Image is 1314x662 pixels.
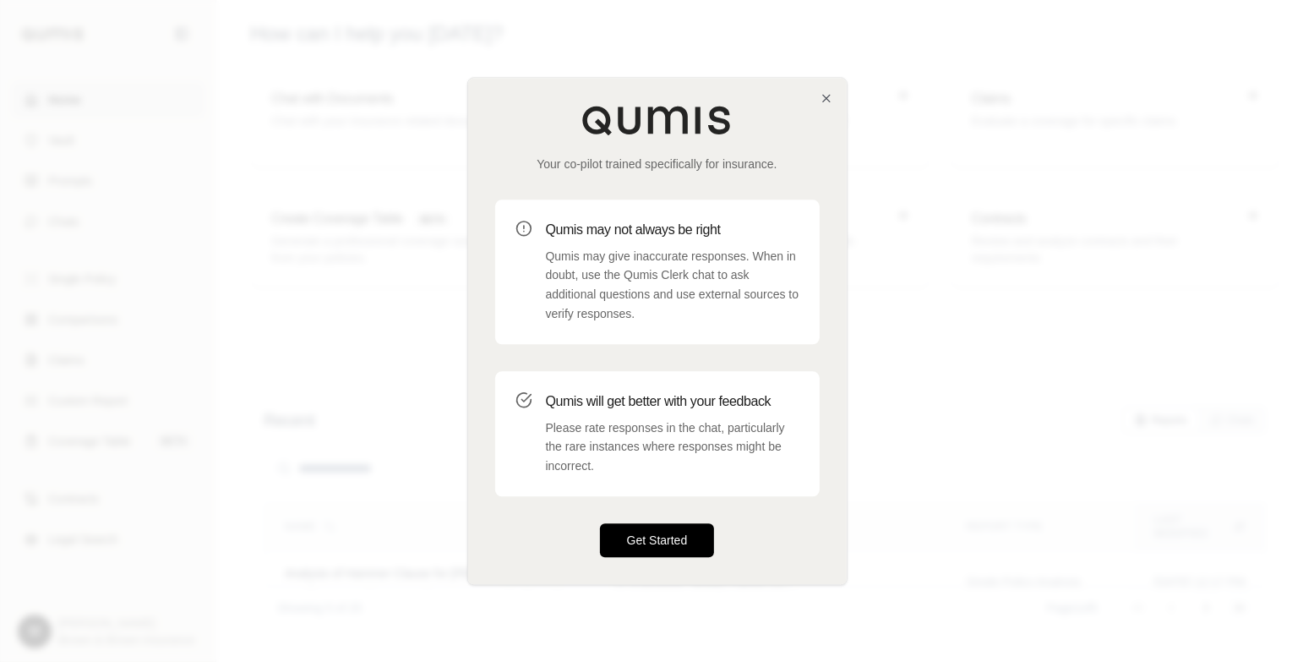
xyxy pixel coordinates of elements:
[546,247,799,324] p: Qumis may give inaccurate responses. When in doubt, use the Qumis Clerk chat to ask additional qu...
[600,523,715,557] button: Get Started
[546,220,799,240] h3: Qumis may not always be right
[581,105,733,135] img: Qumis Logo
[546,419,799,476] p: Please rate responses in the chat, particularly the rare instances where responses might be incor...
[495,156,820,172] p: Your co-pilot trained specifically for insurance.
[546,391,799,412] h3: Qumis will get better with your feedback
